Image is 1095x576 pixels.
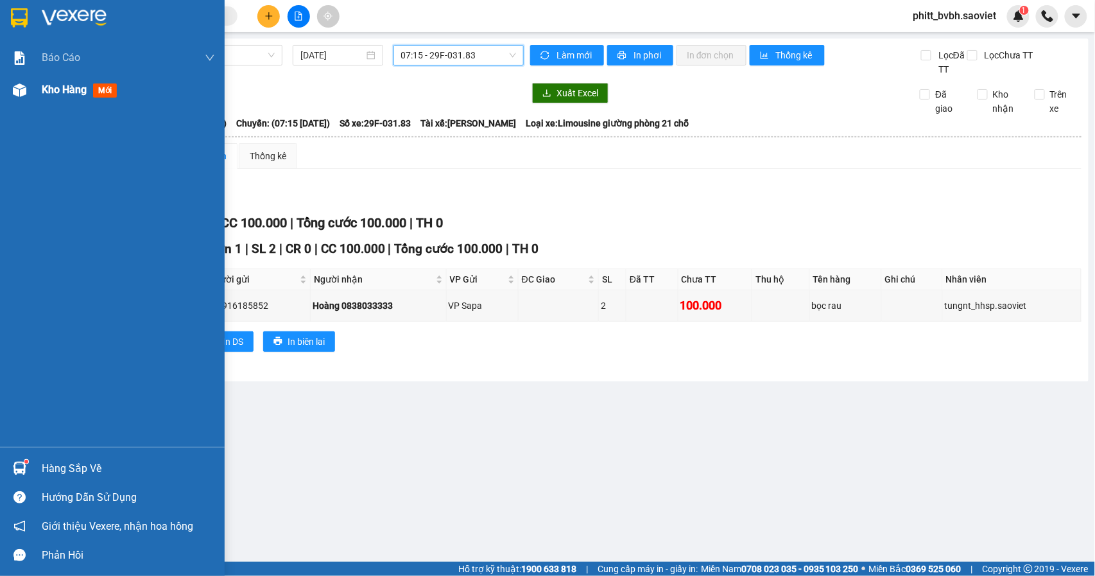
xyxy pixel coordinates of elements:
span: | [388,241,392,256]
span: Lọc Chưa TT [979,48,1035,62]
input: 13/09/2025 [300,48,364,62]
button: In đơn chọn [677,45,746,65]
span: notification [13,520,26,532]
td: VP Sapa [447,290,519,321]
span: Miền Bắc [869,562,961,576]
button: bar-chartThống kê [750,45,825,65]
th: Thu hộ [752,269,810,290]
span: Người nhận [314,272,433,286]
span: | [971,562,973,576]
span: | [410,215,413,231]
span: Đã giao [930,87,967,116]
span: 07:15 - 29F-031.83 [401,46,516,65]
button: caret-down [1065,5,1087,28]
button: downloadXuất Excel [532,83,608,103]
div: Hàng sắp về [42,459,215,478]
span: printer [273,336,282,347]
span: Báo cáo [42,49,80,65]
div: kt 0916185852 [207,299,308,313]
th: Ghi chú [882,269,943,290]
span: Tổng cước 100.000 [395,241,503,256]
th: Đã TT [626,269,678,290]
img: phone-icon [1042,10,1053,22]
button: printerIn DS [198,331,254,352]
span: Hỗ trợ kỹ thuật: [458,562,576,576]
span: phitt_bvbh.saoviet [903,8,1007,24]
span: Tổng cước 100.000 [297,215,406,231]
span: CC 100.000 [221,215,287,231]
span: Đơn 1 [208,241,242,256]
span: TH 0 [416,215,443,231]
span: ĐC Giao [522,272,585,286]
span: | [506,241,510,256]
b: Sao Việt [78,30,157,51]
span: ⚪️ [862,566,866,572]
span: Loại xe: Limousine giường phòng 21 chỗ [526,116,689,130]
span: Xuất Excel [556,86,598,100]
span: 1 [1022,6,1026,15]
span: Miền Nam [701,562,859,576]
button: file-add [288,5,310,28]
span: bar-chart [760,51,771,61]
span: down [205,53,215,63]
span: file-add [294,12,303,21]
span: Tài xế: [PERSON_NAME] [420,116,516,130]
div: 2 [601,299,624,313]
b: [DOMAIN_NAME] [171,10,310,31]
span: In DS [223,335,243,349]
span: VP Gửi [450,272,505,286]
span: CR 0 [286,241,311,256]
span: Làm mới [556,48,594,62]
h2: VP Nhận: VP Nhận 779 Giải Phóng [67,74,310,196]
strong: 0369 525 060 [906,564,961,574]
button: plus [257,5,280,28]
span: | [290,215,293,231]
span: Lọc Đã TT [933,48,967,76]
span: SL 2 [252,241,276,256]
span: mới [93,83,117,98]
strong: 0708 023 035 - 0935 103 250 [741,564,859,574]
th: Chưa TT [678,269,752,290]
span: Người gửi [209,272,297,286]
span: Kho nhận [988,87,1025,116]
span: TH 0 [513,241,539,256]
span: | [279,241,282,256]
span: In biên lai [288,335,325,349]
span: caret-down [1071,10,1082,22]
h2: G56WCHBQ [7,74,103,96]
button: printerIn biên lai [263,331,335,352]
img: logo-vxr [11,8,28,28]
span: Cung cấp máy in - giấy in: [598,562,698,576]
span: CC 100.000 [321,241,385,256]
span: | [315,241,318,256]
span: copyright [1024,564,1033,573]
span: | [586,562,588,576]
button: syncLàm mới [530,45,604,65]
span: In phơi [634,48,663,62]
span: Giới thiệu Vexere, nhận hoa hồng [42,518,193,534]
span: Thống kê [776,48,815,62]
span: printer [617,51,628,61]
span: Trên xe [1045,87,1082,116]
div: Hướng dẫn sử dụng [42,488,215,507]
span: aim [323,12,332,21]
span: message [13,549,26,561]
div: bọc rau [812,299,879,313]
img: icon-new-feature [1013,10,1024,22]
img: warehouse-icon [13,462,26,475]
sup: 1 [1020,6,1029,15]
img: warehouse-icon [13,83,26,97]
th: SL [599,269,626,290]
span: Chuyến: (07:15 [DATE]) [236,116,330,130]
div: 100.000 [680,297,750,315]
th: Nhân viên [943,269,1082,290]
img: logo.jpg [7,10,71,74]
div: VP Sapa [449,299,516,313]
div: Thống kê [250,149,286,163]
img: solution-icon [13,51,26,65]
th: Tên hàng [810,269,882,290]
div: Phản hồi [42,546,215,565]
span: sync [540,51,551,61]
button: printerIn phơi [607,45,673,65]
span: | [245,241,248,256]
